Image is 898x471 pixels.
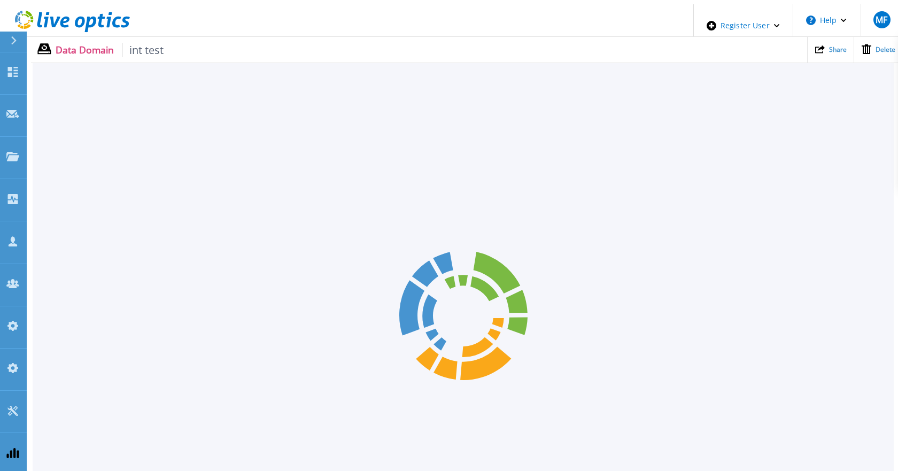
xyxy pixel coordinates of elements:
[876,16,887,24] span: MF
[122,43,164,57] span: int test
[876,47,895,53] span: Delete
[694,4,793,47] div: Register User
[829,47,847,53] span: Share
[56,43,164,57] p: Data Domain
[793,4,860,36] button: Help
